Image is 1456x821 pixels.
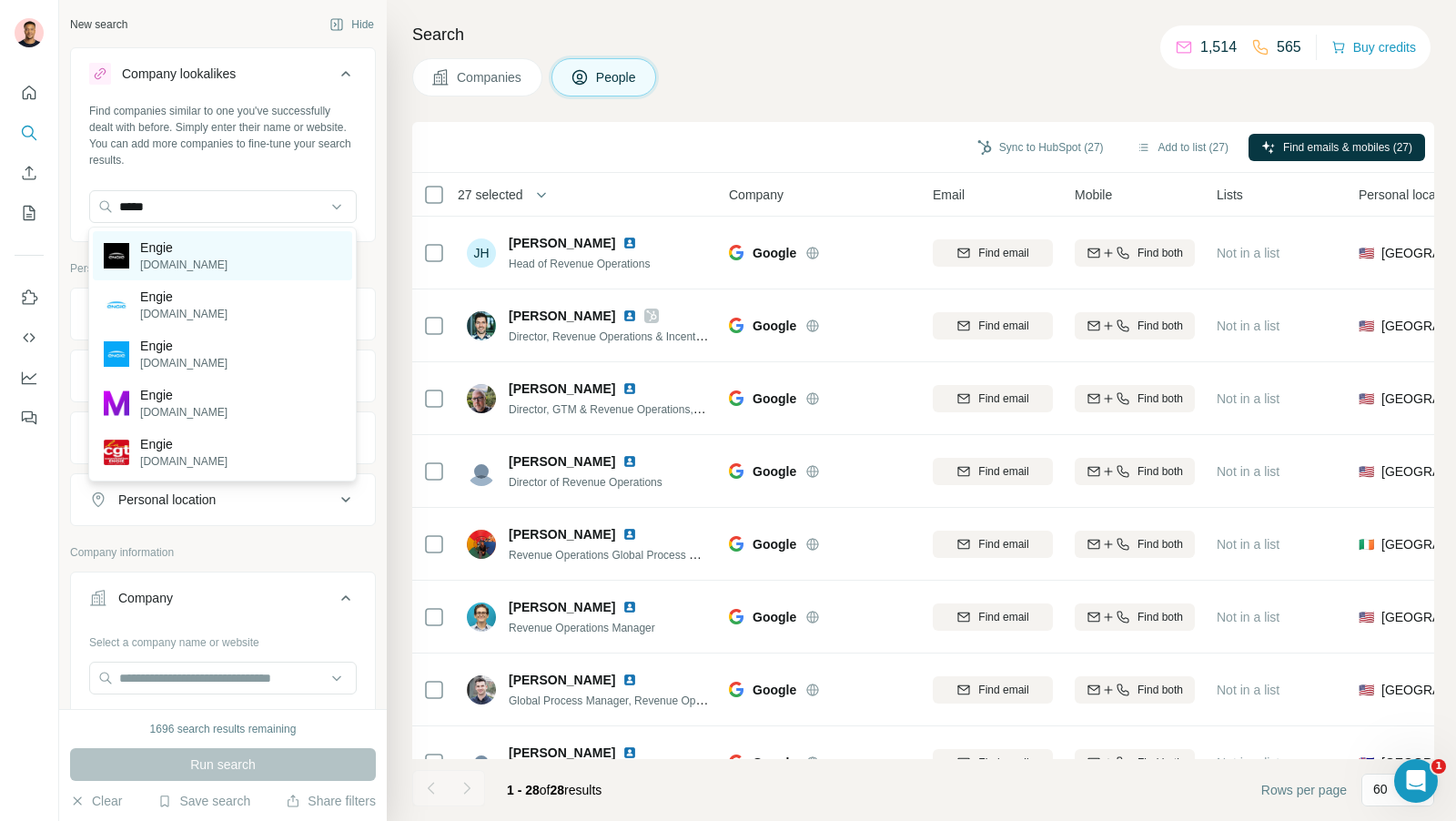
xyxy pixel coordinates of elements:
[729,463,743,478] img: Logo of Google
[509,258,650,270] span: Head of Revenue Operations
[978,609,1028,625] span: Find email
[15,18,44,47] img: Avatar
[509,234,615,252] span: [PERSON_NAME]
[1359,244,1374,262] span: 🇺🇸
[457,68,523,86] span: Companies
[729,682,743,696] img: Logo of Google
[753,244,796,262] span: Google
[15,197,44,229] button: My lists
[104,390,129,416] img: Engie
[622,673,637,687] img: LinkedIn logo
[1217,537,1279,552] span: Not in a list
[1217,755,1279,770] span: Not in a list
[140,453,227,470] p: [DOMAIN_NAME]
[729,536,743,551] img: Logo of Google
[1217,464,1279,479] span: Not in a list
[89,627,357,651] div: Select a company name or website
[965,134,1117,161] button: Sync to HubSpot (27)
[1277,36,1301,58] p: 565
[509,744,615,762] span: [PERSON_NAME]
[71,478,375,522] button: Personal location
[622,527,637,542] img: LinkedIn logo
[15,281,44,314] button: Use Surfe on LinkedIn
[1359,317,1374,335] span: 🇺🇸
[509,547,732,562] span: Revenue Operations Global Process Manager
[509,380,615,398] span: [PERSON_NAME]
[140,238,227,257] p: Engie
[622,309,637,323] img: LinkedIn logo
[507,783,540,797] span: 1 - 28
[729,755,743,769] img: Logo of Google
[1217,391,1279,406] span: Not in a list
[753,390,796,408] span: Google
[467,530,496,559] img: Avatar
[509,401,763,416] span: Director, GTM & Revenue Operations, Google Cloud
[140,435,227,453] p: Engie
[933,603,1053,631] button: Find email
[104,440,129,465] img: Engie
[1359,535,1374,553] span: 🇮🇪
[412,22,1434,47] h4: Search
[753,754,796,772] span: Google
[70,16,127,33] div: New search
[140,337,227,355] p: Engie
[71,52,375,103] button: Company lookalikes
[118,589,173,607] div: Company
[507,783,602,797] span: results
[1137,390,1183,407] span: Find both
[1431,759,1446,774] span: 1
[509,622,655,634] span: Revenue Operations Manager
[1075,385,1195,412] button: Find both
[140,386,227,404] p: Engie
[933,676,1053,704] button: Find email
[15,401,44,434] button: Feedback
[467,238,496,268] div: JH
[1261,781,1347,799] span: Rows per page
[15,321,44,354] button: Use Surfe API
[71,354,375,398] button: Seniority
[140,306,227,322] p: [DOMAIN_NAME]
[1200,36,1237,58] p: 1,514
[1124,134,1241,161] button: Add to list (27)
[753,317,796,335] span: Google
[1075,603,1195,631] button: Find both
[729,609,743,623] img: Logo of Google
[978,536,1028,552] span: Find email
[140,404,227,421] p: [DOMAIN_NAME]
[70,260,376,277] p: Personal information
[622,381,637,396] img: LinkedIn logo
[1137,682,1183,698] span: Find both
[1394,759,1438,803] iframe: Intercom live chat
[1137,245,1183,261] span: Find both
[1075,749,1195,776] button: Find both
[622,236,637,250] img: LinkedIn logo
[729,318,743,332] img: Logo of Google
[933,186,965,204] span: Email
[467,384,496,413] img: Avatar
[933,458,1053,485] button: Find email
[70,792,122,810] button: Clear
[978,755,1028,771] span: Find email
[551,783,565,797] span: 28
[140,355,227,371] p: [DOMAIN_NAME]
[467,675,496,704] img: Avatar
[467,748,496,777] img: Avatar
[1331,35,1416,60] button: Buy credits
[1359,186,1456,204] span: Personal location
[1359,462,1374,481] span: 🇺🇸
[467,603,496,632] img: Avatar
[978,245,1028,261] span: Find email
[1359,754,1374,772] span: 🇦🇺
[1137,463,1183,480] span: Find both
[71,576,375,627] button: Company
[71,292,375,336] button: Job title
[15,117,44,149] button: Search
[89,103,357,168] div: Find companies similar to one you've successfully dealt with before. Simply enter their name or w...
[467,457,496,486] img: Avatar
[509,525,615,543] span: [PERSON_NAME]
[467,311,496,340] img: Avatar
[753,462,796,481] span: Google
[15,361,44,394] button: Dashboard
[1359,390,1374,408] span: 🇺🇸
[622,454,637,469] img: LinkedIn logo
